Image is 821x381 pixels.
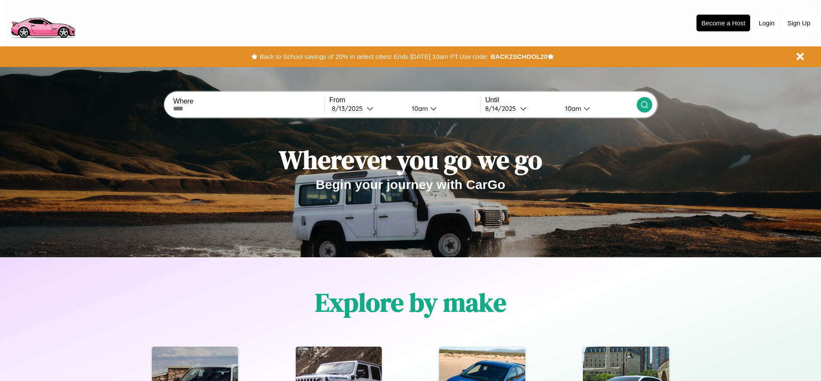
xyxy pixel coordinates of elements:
button: Login [754,15,779,31]
button: 10am [405,104,480,113]
label: Where [173,98,324,105]
button: Back to School savings of 20% in select cities! Ends [DATE] 10am PT.Use code: [258,51,490,63]
div: 10am [407,104,430,113]
label: Until [485,96,636,104]
button: 10am [558,104,636,113]
button: Sign Up [783,15,815,31]
button: 8/13/2025 [329,104,405,113]
h1: Explore by make [315,285,506,320]
div: 8 / 13 / 2025 [332,104,367,113]
button: Become a Host [696,15,750,31]
img: logo [6,4,79,40]
label: From [329,96,480,104]
div: 8 / 14 / 2025 [485,104,520,113]
b: BACK2SCHOOL20 [490,53,547,60]
div: 10am [561,104,584,113]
